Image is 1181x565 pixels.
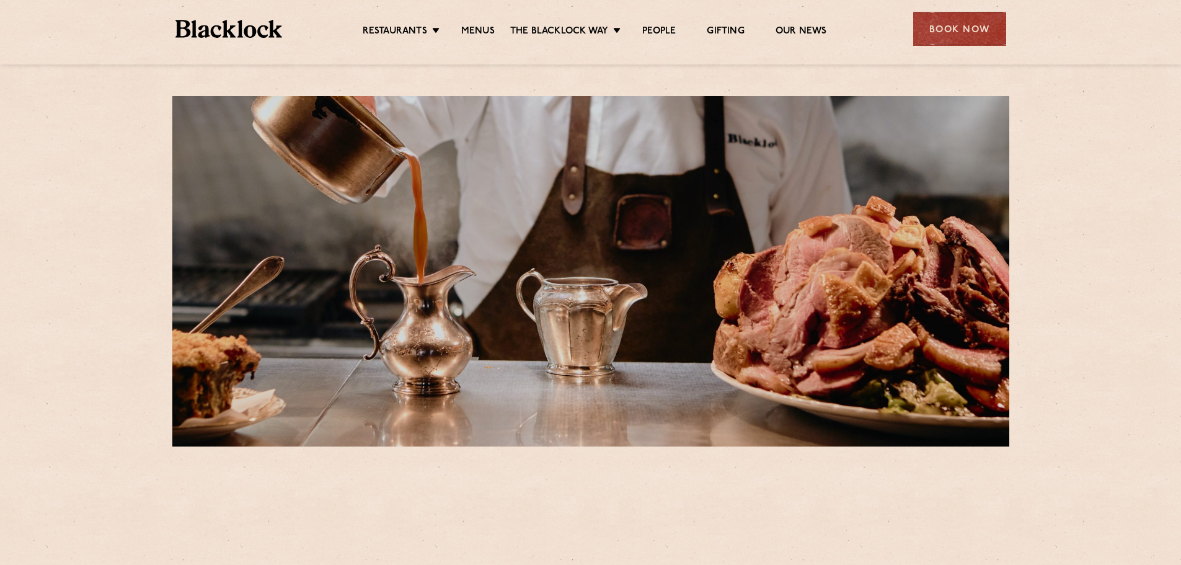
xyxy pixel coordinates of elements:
a: The Blacklock Way [510,25,608,39]
a: Menus [461,25,495,39]
a: Our News [776,25,827,39]
a: People [642,25,676,39]
div: Book Now [913,12,1006,46]
a: Restaurants [363,25,427,39]
img: BL_Textured_Logo-footer-cropped.svg [175,20,283,38]
a: Gifting [707,25,744,39]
